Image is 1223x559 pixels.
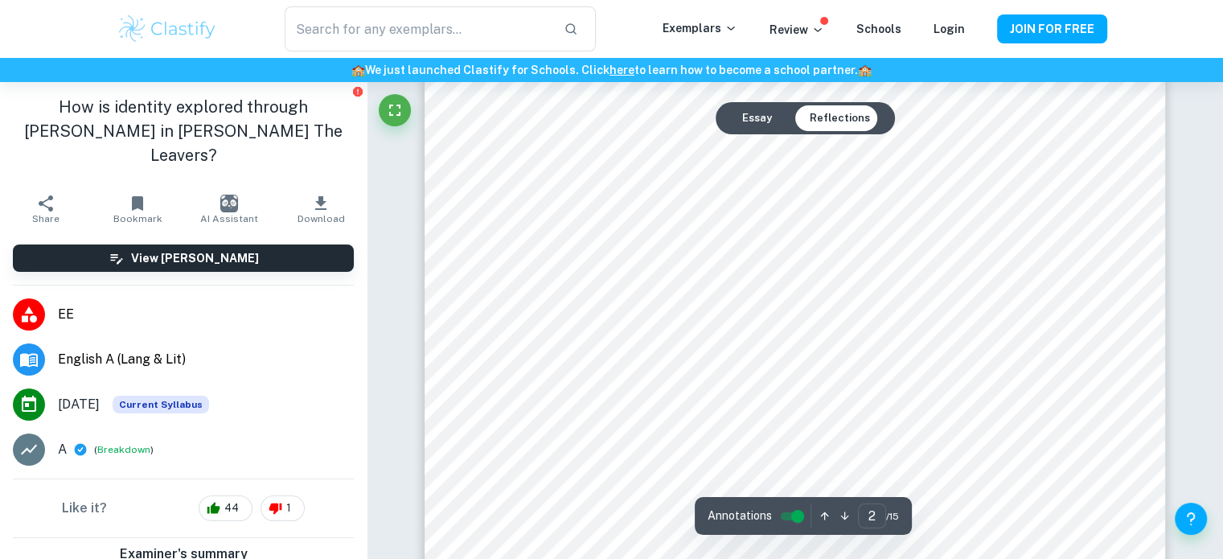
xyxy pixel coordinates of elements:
span: Bookmark [113,213,162,224]
span: English A (Lang & Lit) [58,350,354,369]
span: ( ) [94,442,154,458]
button: Report issue [351,85,363,97]
button: View [PERSON_NAME] [13,245,354,272]
h1: How is identity explored through [PERSON_NAME] in [PERSON_NAME] The Leavers? [13,95,354,167]
a: Login [934,23,965,35]
button: Essay [728,105,784,131]
button: AI Assistant [183,187,275,232]
h6: View [PERSON_NAME] [131,249,259,267]
button: Breakdown [97,442,150,457]
span: EE [58,305,354,324]
span: 🏫 [351,64,365,76]
img: Clastify logo [117,13,219,45]
a: here [609,64,634,76]
span: Share [32,213,60,224]
span: Download [298,213,345,224]
p: A [58,440,67,459]
button: Download [275,187,367,232]
p: Review [770,21,824,39]
span: [DATE] [58,395,100,414]
button: Bookmark [92,187,183,232]
input: Search for any exemplars... [285,6,550,51]
span: 44 [215,500,248,516]
span: AI Assistant [200,213,258,224]
button: Reflections [796,105,882,131]
span: Current Syllabus [113,396,209,413]
h6: We just launched Clastify for Schools. Click to learn how to become a school partner. [3,61,1220,79]
span: 🏫 [858,64,872,76]
button: JOIN FOR FREE [997,14,1107,43]
span: Annotations [708,508,772,524]
a: Schools [856,23,901,35]
img: AI Assistant [220,195,238,212]
div: 1 [261,495,305,521]
p: Exemplars [663,19,737,37]
h6: Like it? [62,499,107,518]
button: Fullscreen [379,94,411,126]
span: / 15 [886,509,899,524]
span: 1 [277,500,300,516]
div: This exemplar is based on the current syllabus. Feel free to refer to it for inspiration/ideas wh... [113,396,209,413]
button: Help and Feedback [1175,503,1207,535]
div: 44 [199,495,252,521]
